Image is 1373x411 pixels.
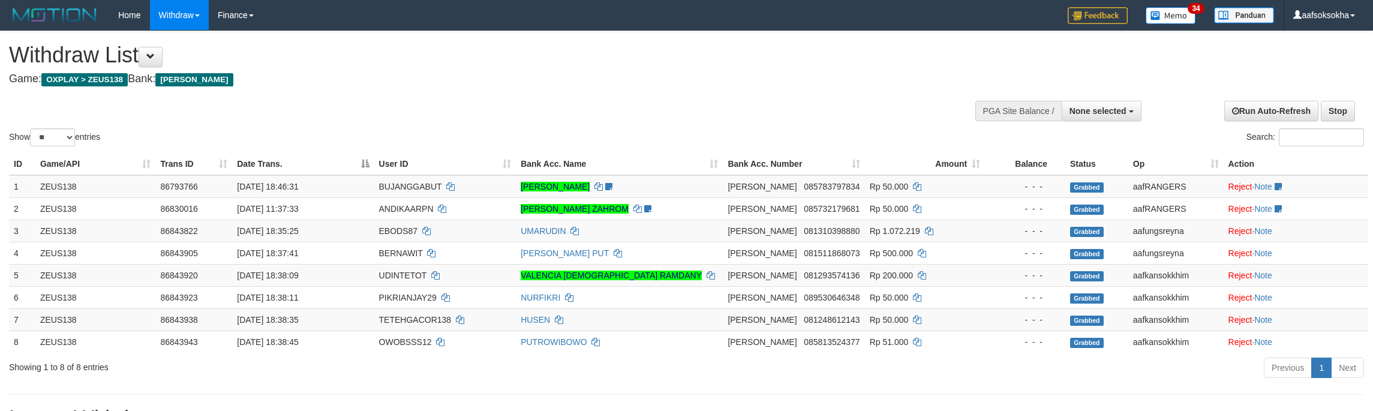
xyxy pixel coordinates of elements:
[975,101,1062,121] div: PGA Site Balance /
[804,337,860,347] span: Copy 085813524377 to clipboard
[379,271,427,280] span: UDINTETOT
[379,315,452,325] span: TETEHGACOR138
[521,204,629,214] a: [PERSON_NAME] ZAHROM
[237,293,298,302] span: [DATE] 18:38:11
[1254,182,1272,191] a: Note
[1311,358,1332,378] a: 1
[1070,338,1104,348] span: Grabbed
[9,331,35,353] td: 8
[1224,101,1318,121] a: Run Auto-Refresh
[1128,220,1224,242] td: aafungsreyna
[1228,315,1252,325] a: Reject
[1068,7,1128,24] img: Feedback.jpg
[35,175,156,198] td: ZEUS138
[1228,248,1252,258] a: Reject
[1264,358,1312,378] a: Previous
[1070,316,1104,326] span: Grabbed
[521,248,609,258] a: [PERSON_NAME] PUT
[35,242,156,264] td: ZEUS138
[990,181,1060,193] div: - - -
[9,153,35,175] th: ID
[9,286,35,308] td: 6
[804,248,860,258] span: Copy 081511868073 to clipboard
[237,315,298,325] span: [DATE] 18:38:35
[160,337,197,347] span: 86843943
[728,182,797,191] span: [PERSON_NAME]
[1254,271,1272,280] a: Note
[728,248,797,258] span: [PERSON_NAME]
[1128,286,1224,308] td: aafkansokkhim
[9,73,903,85] h4: Game: Bank:
[237,248,298,258] span: [DATE] 18:37:41
[985,153,1065,175] th: Balance
[1128,264,1224,286] td: aafkansokkhim
[804,204,860,214] span: Copy 085732179681 to clipboard
[160,226,197,236] span: 86843822
[728,293,797,302] span: [PERSON_NAME]
[379,204,434,214] span: ANDIKAARPN
[155,73,233,86] span: [PERSON_NAME]
[1224,175,1368,198] td: ·
[1224,286,1368,308] td: ·
[160,182,197,191] span: 86793766
[9,197,35,220] td: 2
[1254,337,1272,347] a: Note
[728,204,797,214] span: [PERSON_NAME]
[1070,205,1104,215] span: Grabbed
[1224,331,1368,353] td: ·
[1070,271,1104,281] span: Grabbed
[1224,197,1368,220] td: ·
[237,337,298,347] span: [DATE] 18:38:45
[1228,293,1252,302] a: Reject
[1070,182,1104,193] span: Grabbed
[1065,153,1128,175] th: Status
[521,315,550,325] a: HUSEN
[1070,249,1104,259] span: Grabbed
[9,220,35,242] td: 3
[990,292,1060,304] div: - - -
[160,204,197,214] span: 86830016
[1254,248,1272,258] a: Note
[870,271,913,280] span: Rp 200.000
[9,128,100,146] label: Show entries
[160,315,197,325] span: 86843938
[804,182,860,191] span: Copy 085783797834 to clipboard
[232,153,374,175] th: Date Trans.: activate to sort column descending
[1254,204,1272,214] a: Note
[1228,226,1252,236] a: Reject
[1279,128,1364,146] input: Search:
[9,242,35,264] td: 4
[1228,204,1252,214] a: Reject
[870,337,909,347] span: Rp 51.000
[1246,128,1364,146] label: Search:
[870,204,909,214] span: Rp 50.000
[1228,182,1252,191] a: Reject
[1224,308,1368,331] td: ·
[1188,3,1204,14] span: 34
[804,315,860,325] span: Copy 081248612143 to clipboard
[1128,175,1224,198] td: aafRANGERS
[379,182,442,191] span: BUJANGGABUT
[1069,106,1126,116] span: None selected
[9,43,903,67] h1: Withdraw List
[160,293,197,302] span: 86843923
[30,128,75,146] select: Showentries
[1228,271,1252,280] a: Reject
[9,6,100,24] img: MOTION_logo.png
[237,226,298,236] span: [DATE] 18:35:25
[990,203,1060,215] div: - - -
[35,331,156,353] td: ZEUS138
[990,225,1060,237] div: - - -
[804,293,860,302] span: Copy 089530646348 to clipboard
[1146,7,1196,24] img: Button%20Memo.svg
[870,182,909,191] span: Rp 50.000
[41,73,128,86] span: OXPLAY > ZEUS138
[35,220,156,242] td: ZEUS138
[990,247,1060,259] div: - - -
[1128,197,1224,220] td: aafRANGERS
[237,182,298,191] span: [DATE] 18:46:31
[9,308,35,331] td: 7
[160,271,197,280] span: 86843920
[521,271,702,280] a: VALENCIA [DEMOGRAPHIC_DATA] RAMDANY
[1224,264,1368,286] td: ·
